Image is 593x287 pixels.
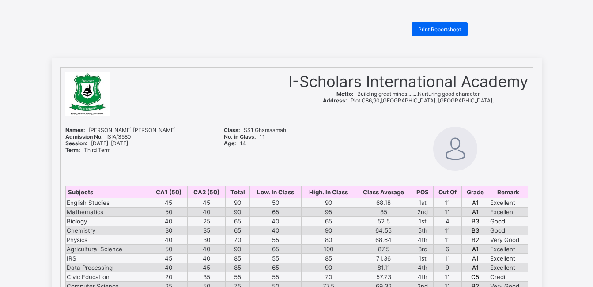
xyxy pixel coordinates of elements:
[302,208,355,217] td: 95
[462,198,489,208] td: A1
[188,254,226,263] td: 40
[249,198,301,208] td: 50
[65,133,103,140] b: Admission No:
[355,235,412,245] td: 68.64
[65,147,110,153] span: Third Term
[226,272,249,282] td: 55
[302,235,355,245] td: 80
[249,263,301,272] td: 65
[462,208,489,217] td: A1
[188,272,226,282] td: 35
[65,147,80,153] b: Term:
[65,186,150,198] th: Subjects
[489,226,528,235] td: Good
[188,226,226,235] td: 35
[150,226,187,235] td: 30
[489,208,528,217] td: Excellent
[462,254,489,263] td: A1
[489,272,528,282] td: Credit
[249,208,301,217] td: 65
[150,245,187,254] td: 50
[150,254,187,263] td: 45
[433,226,461,235] td: 11
[188,245,226,254] td: 40
[355,263,412,272] td: 81.11
[412,186,433,198] th: POS
[433,235,461,245] td: 11
[433,245,461,254] td: 6
[249,245,301,254] td: 65
[462,217,489,226] td: B3
[302,272,355,282] td: 70
[150,235,187,245] td: 40
[150,186,187,198] th: CA1 (50)
[288,72,528,91] span: I-Scholars International Academy
[355,272,412,282] td: 57.73
[355,208,412,217] td: 85
[433,254,461,263] td: 11
[462,272,489,282] td: C5
[462,186,489,198] th: Grade
[188,217,226,226] td: 25
[433,263,461,272] td: 9
[226,186,249,198] th: Total
[412,208,433,217] td: 2nd
[65,235,150,245] td: Physics
[65,263,150,272] td: Data Processing
[224,127,286,133] span: SS1 Ghamaamah
[433,198,461,208] td: 11
[336,91,354,97] b: Motto:
[462,245,489,254] td: A1
[150,217,187,226] td: 40
[249,186,301,198] th: Low. In Class
[150,263,187,272] td: 40
[489,254,528,263] td: Excellent
[412,272,433,282] td: 4th
[462,226,489,235] td: B3
[355,245,412,254] td: 87.5
[65,140,128,147] span: [DATE]-[DATE]
[355,254,412,263] td: 71.36
[489,263,528,272] td: Excellent
[489,235,528,245] td: Very Good
[65,272,150,282] td: Civic Education
[412,226,433,235] td: 5th
[412,254,433,263] td: 1st
[302,226,355,235] td: 90
[412,235,433,245] td: 4th
[188,263,226,272] td: 45
[462,235,489,245] td: B2
[489,245,528,254] td: Excellent
[418,26,461,33] span: Print Reportsheet
[302,186,355,198] th: High. In Class
[65,133,131,140] span: ISIA/3580
[65,140,87,147] b: Session:
[433,208,461,217] td: 11
[65,198,150,208] td: English Studies
[65,127,176,133] span: [PERSON_NAME] [PERSON_NAME]
[489,198,528,208] td: Excellent
[433,186,461,198] th: Out Of
[412,198,433,208] td: 1st
[302,254,355,263] td: 85
[412,217,433,226] td: 1st
[489,217,528,226] td: Good
[249,235,301,245] td: 55
[65,226,150,235] td: Chemistry
[323,97,494,104] span: Plot C86,90,[GEOGRAPHIC_DATA], [GEOGRAPHIC_DATA],
[249,272,301,282] td: 55
[65,127,85,133] b: Names:
[226,263,249,272] td: 85
[226,254,249,263] td: 85
[355,198,412,208] td: 68.18
[226,217,249,226] td: 65
[302,263,355,272] td: 90
[188,186,226,198] th: CA2 (50)
[226,226,249,235] td: 65
[65,254,150,263] td: IRS
[188,198,226,208] td: 45
[65,245,150,254] td: Agricultural Science
[355,217,412,226] td: 52.5
[323,97,347,104] b: Address:
[226,235,249,245] td: 70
